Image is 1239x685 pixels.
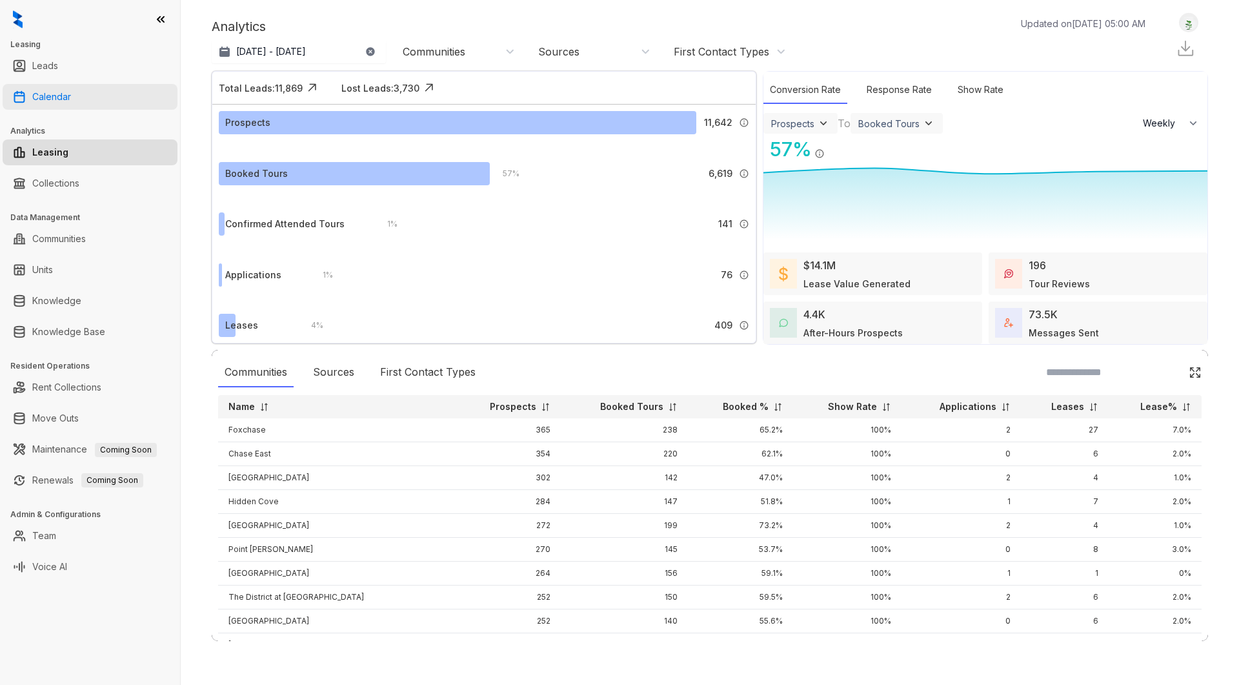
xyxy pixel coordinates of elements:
[1182,402,1191,412] img: sorting
[32,170,79,196] a: Collections
[902,514,1020,538] td: 2
[32,319,105,345] a: Knowledge Base
[32,288,81,314] a: Knowledge
[3,554,177,580] li: Voice AI
[1021,609,1109,633] td: 6
[10,360,180,372] h3: Resident Operations
[688,562,792,586] td: 59.1%
[1021,418,1109,442] td: 27
[32,226,86,252] a: Communities
[490,400,536,413] p: Prospects
[1109,538,1202,562] td: 3.0%
[688,586,792,609] td: 59.5%
[561,562,688,586] td: 156
[803,277,911,291] div: Lease Value Generated
[32,554,67,580] a: Voice AI
[218,633,455,657] td: [GEOGRAPHIC_DATA] on 7th
[1109,562,1202,586] td: 0%
[218,358,294,387] div: Communities
[704,116,732,130] span: 11,642
[1021,514,1109,538] td: 4
[236,45,306,58] p: [DATE] - [DATE]
[718,217,732,231] span: 141
[1109,418,1202,442] td: 7.0%
[32,257,53,283] a: Units
[793,466,902,490] td: 100%
[1029,258,1046,273] div: 196
[940,400,996,413] p: Applications
[561,586,688,609] td: 150
[773,402,783,412] img: sorting
[303,78,322,97] img: Click Icon
[721,268,732,282] span: 76
[561,466,688,490] td: 142
[1162,367,1173,378] img: SearchIcon
[218,562,455,586] td: [GEOGRAPHIC_DATA]
[688,466,792,490] td: 47.0%
[219,81,303,95] div: Total Leads: 11,869
[825,137,844,156] img: Click Icon
[419,78,439,97] img: Click Icon
[455,490,561,514] td: 284
[81,473,143,487] span: Coming Soon
[793,586,902,609] td: 100%
[490,167,519,181] div: 57 %
[561,442,688,466] td: 220
[218,586,455,609] td: The District at [GEOGRAPHIC_DATA]
[1021,442,1109,466] td: 6
[902,466,1020,490] td: 2
[561,609,688,633] td: 140
[1109,514,1202,538] td: 1.0%
[3,53,177,79] li: Leads
[32,523,56,549] a: Team
[225,318,258,332] div: Leases
[218,442,455,466] td: Chase East
[225,167,288,181] div: Booked Tours
[688,633,792,657] td: 59.8%
[307,358,361,387] div: Sources
[228,400,255,413] p: Name
[902,562,1020,586] td: 1
[218,418,455,442] td: Foxchase
[32,84,71,110] a: Calendar
[688,514,792,538] td: 73.2%
[1021,538,1109,562] td: 8
[739,219,749,229] img: Info
[838,116,851,131] div: To
[32,467,143,493] a: RenewalsComing Soon
[1004,269,1013,278] img: TourReviews
[723,400,769,413] p: Booked %
[561,633,688,657] td: 146
[218,514,455,538] td: [GEOGRAPHIC_DATA]
[403,45,465,59] div: Communities
[1051,400,1084,413] p: Leases
[860,76,938,104] div: Response Rate
[771,118,814,129] div: Prospects
[1021,586,1109,609] td: 6
[714,318,732,332] span: 409
[374,358,482,387] div: First Contact Types
[218,609,455,633] td: [GEOGRAPHIC_DATA]
[225,268,281,282] div: Applications
[3,84,177,110] li: Calendar
[902,490,1020,514] td: 1
[793,514,902,538] td: 100%
[374,217,398,231] div: 1 %
[218,466,455,490] td: [GEOGRAPHIC_DATA]
[3,523,177,549] li: Team
[674,45,769,59] div: First Contact Types
[3,288,177,314] li: Knowledge
[541,402,550,412] img: sorting
[455,538,561,562] td: 270
[3,436,177,462] li: Maintenance
[455,442,561,466] td: 354
[763,76,847,104] div: Conversion Rate
[3,319,177,345] li: Knowledge Base
[3,257,177,283] li: Units
[10,125,180,137] h3: Analytics
[1143,117,1182,130] span: Weekly
[803,307,825,322] div: 4.4K
[1021,562,1109,586] td: 1
[3,226,177,252] li: Communities
[858,118,920,129] div: Booked Tours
